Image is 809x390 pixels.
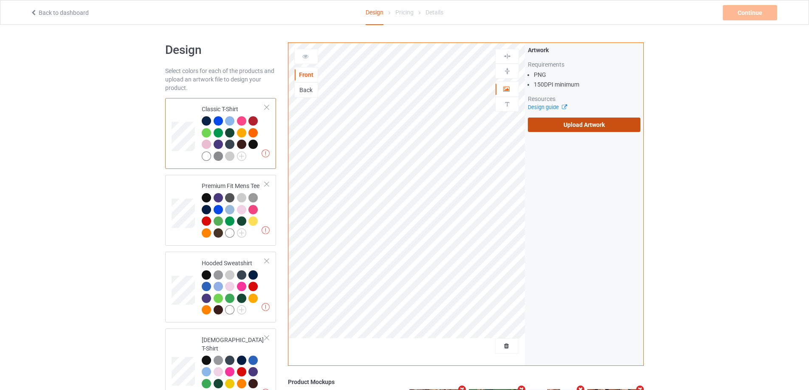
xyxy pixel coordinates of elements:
[165,98,276,169] div: Classic T-Shirt
[165,175,276,246] div: Premium Fit Mens Tee
[528,118,640,132] label: Upload Artwork
[214,152,223,161] img: heather_texture.png
[534,70,640,79] li: PNG
[528,46,640,54] div: Artwork
[503,52,511,60] img: svg%3E%0A
[248,193,258,202] img: heather_texture.png
[426,0,443,24] div: Details
[237,305,246,314] img: svg+xml;base64,PD94bWwgdmVyc2lvbj0iMS4wIiBlbmNvZGluZz0iVVRGLTgiPz4KPHN2ZyB3aWR0aD0iMjJweCIgaGVpZ2...
[528,104,567,110] a: Design guide
[295,70,318,79] div: Front
[528,95,640,103] div: Resources
[202,105,265,160] div: Classic T-Shirt
[534,80,640,89] li: 150 DPI minimum
[262,303,270,311] img: exclamation icon
[237,228,246,238] img: svg+xml;base64,PD94bWwgdmVyc2lvbj0iMS4wIiBlbmNvZGluZz0iVVRGLTgiPz4KPHN2ZyB3aWR0aD0iMjJweCIgaGVpZ2...
[202,259,265,314] div: Hooded Sweatshirt
[366,0,383,25] div: Design
[165,67,276,92] div: Select colors for each of the products and upload an artwork file to design your product.
[503,67,511,75] img: svg%3E%0A
[202,182,265,237] div: Premium Fit Mens Tee
[30,9,89,16] a: Back to dashboard
[528,60,640,69] div: Requirements
[262,149,270,157] img: exclamation icon
[503,100,511,108] img: svg%3E%0A
[165,42,276,58] h1: Design
[237,152,246,161] img: svg+xml;base64,PD94bWwgdmVyc2lvbj0iMS4wIiBlbmNvZGluZz0iVVRGLTgiPz4KPHN2ZyB3aWR0aD0iMjJweCIgaGVpZ2...
[295,86,318,94] div: Back
[165,252,276,323] div: Hooded Sweatshirt
[288,378,644,386] div: Product Mockups
[262,226,270,234] img: exclamation icon
[395,0,414,24] div: Pricing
